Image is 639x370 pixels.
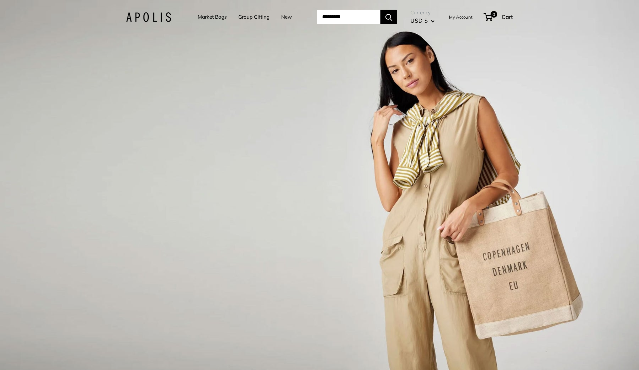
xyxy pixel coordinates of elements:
input: Search... [317,10,380,24]
a: Market Bags [198,12,227,22]
img: Apolis [126,12,171,22]
span: Currency [410,8,435,17]
span: USD $ [410,17,428,24]
button: USD $ [410,15,435,26]
a: 0 Cart [484,12,513,22]
a: My Account [449,13,473,21]
span: Cart [502,13,513,20]
button: Search [380,10,397,24]
a: New [281,12,292,22]
a: Group Gifting [238,12,270,22]
span: 0 [491,11,497,18]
